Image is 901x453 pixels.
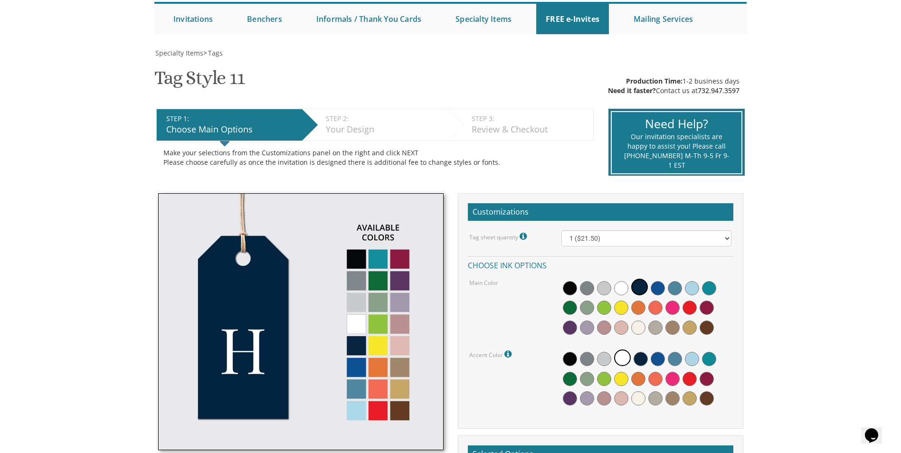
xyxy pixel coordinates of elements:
[698,86,740,95] a: 732.947.3597
[536,4,609,34] a: FREE e-Invites
[155,48,203,57] span: Specialty Items
[608,76,740,95] p: 1-2 business days Contact us at
[158,193,444,450] img: tag-11.jpg
[468,256,733,273] h4: Choose ink options
[469,230,529,243] label: Tag sheet quantity
[166,123,297,136] div: Choose Main Options
[326,114,443,123] div: STEP 2:
[472,123,588,136] div: Review & Checkout
[472,114,588,123] div: STEP 3:
[446,4,521,34] a: Specialty Items
[154,67,245,95] h1: Tag Style 11
[207,48,223,57] a: Tags
[626,76,683,85] span: Production Time:
[208,48,223,57] span: Tags
[203,48,223,57] span: >
[163,148,587,167] div: Make your selections from the Customizations panel on the right and click NEXT Please choose care...
[861,415,892,444] iframe: chat widget
[469,348,514,360] label: Accent Color
[326,123,443,136] div: Your Design
[154,48,203,57] a: Specialty Items
[468,203,733,221] h2: Customizations
[624,115,730,132] div: Need Help?
[608,86,656,95] span: Need it faster?
[307,4,431,34] a: Informals / Thank You Cards
[624,4,702,34] a: Mailing Services
[166,114,297,123] div: STEP 1:
[164,4,222,34] a: Invitations
[237,4,292,34] a: Benchers
[624,132,730,170] div: Our invitation specialists are happy to assist you! Please call [PHONE_NUMBER] M-Th 9-5 Fr 9-1 EST
[469,279,498,287] label: Main Color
